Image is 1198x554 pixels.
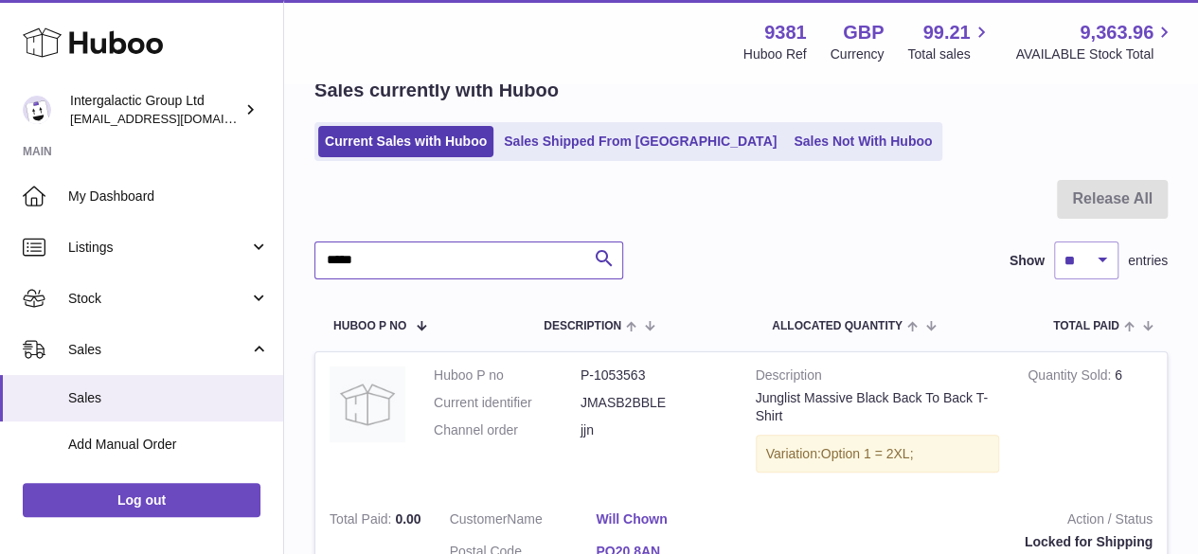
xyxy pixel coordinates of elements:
span: Total sales [907,45,992,63]
span: Description [544,320,621,332]
div: Huboo Ref [743,45,807,63]
span: ALLOCATED Quantity [772,320,903,332]
div: Locked for Shipping [771,533,1153,551]
strong: 9381 [764,20,807,45]
a: 99.21 Total sales [907,20,992,63]
dd: jjn [581,421,727,439]
div: Currency [831,45,885,63]
span: Stock [68,290,249,308]
strong: Description [756,366,1000,389]
img: no-photo.jpg [330,366,405,442]
span: My Dashboard [68,188,269,206]
a: Log out [23,483,260,517]
a: Sales Shipped From [GEOGRAPHIC_DATA] [497,126,783,157]
span: Add Manual Order [68,436,269,454]
span: Option 1 = 2XL; [821,446,914,461]
div: Variation: [756,435,1000,474]
span: Total paid [1053,320,1119,332]
a: Sales Not With Huboo [787,126,939,157]
strong: Quantity Sold [1028,367,1115,387]
span: Customer [450,511,508,527]
div: Junglist Massive Black Back To Back T-Shirt [756,389,1000,425]
a: Will Chown [596,510,742,528]
span: Sales [68,341,249,359]
dd: P-1053563 [581,366,727,384]
dt: Current identifier [434,394,581,412]
dt: Name [450,510,597,533]
span: 0.00 [395,511,420,527]
strong: Action / Status [771,510,1153,533]
td: 6 [1013,352,1167,497]
dt: Channel order [434,421,581,439]
span: Listings [68,239,249,257]
span: [EMAIL_ADDRESS][DOMAIN_NAME] [70,111,278,126]
span: Sales [68,389,269,407]
strong: Total Paid [330,511,395,531]
div: Intergalactic Group Ltd [70,92,241,128]
a: Current Sales with Huboo [318,126,493,157]
span: AVAILABLE Stock Total [1015,45,1175,63]
dd: JMASB2BBLE [581,394,727,412]
span: entries [1128,252,1168,270]
span: Huboo P no [333,320,406,332]
strong: GBP [843,20,884,45]
label: Show [1010,252,1045,270]
h2: Sales currently with Huboo [314,78,559,103]
img: internalAdmin-9381@internal.huboo.com [23,96,51,124]
span: 99.21 [922,20,970,45]
dt: Huboo P no [434,366,581,384]
a: 9,363.96 AVAILABLE Stock Total [1015,20,1175,63]
span: 9,363.96 [1080,20,1153,45]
